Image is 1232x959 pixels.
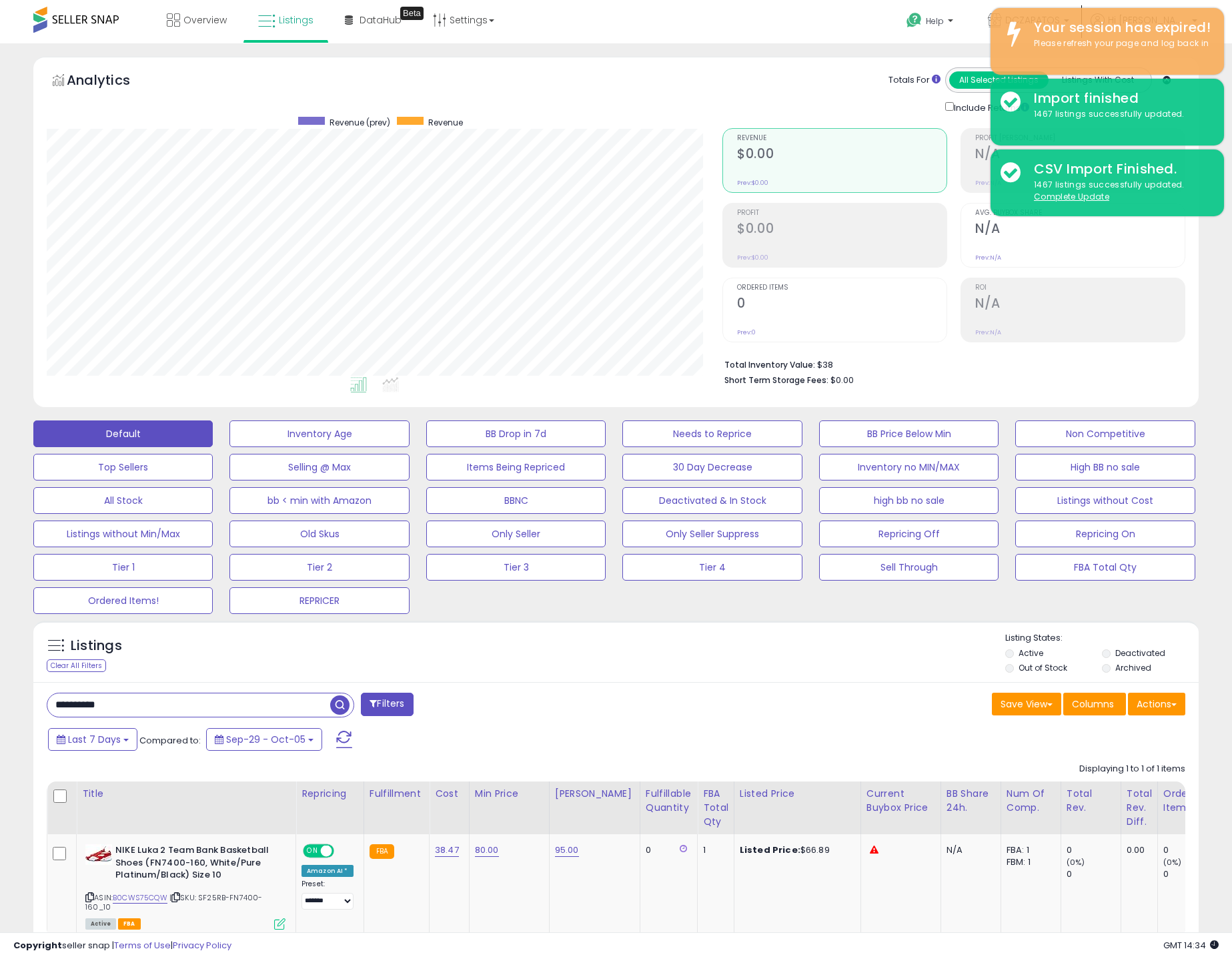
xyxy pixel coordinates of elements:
button: Default [33,420,213,447]
div: Min Price [475,787,544,801]
span: Columns [1072,697,1114,711]
button: Repricing On [1015,521,1195,547]
div: FBA Total Qty [703,787,728,829]
span: Sep-29 - Oct-05 [226,733,305,746]
div: 0 [1067,844,1121,856]
div: Current Buybox Price [866,787,935,815]
button: Tier 1 [33,554,213,581]
div: Total Rev. [1067,787,1115,815]
button: Repricing Off [819,521,999,547]
div: 0.00 [1127,844,1147,856]
button: Needs to Reprice [622,420,802,447]
div: 1467 listings successfully updated. [1024,179,1214,204]
span: Ordered Items [737,284,947,292]
button: BB Price Below Min [819,420,999,447]
div: Your session has expired! [1024,18,1214,37]
h2: N/A [975,146,1185,164]
span: Revenue (prev) [330,117,390,128]
div: FBA: 1 [1007,844,1051,856]
small: FBA [370,844,394,859]
button: BBNC [426,487,606,514]
button: Sell Through [819,554,999,581]
button: All Selected Listings [949,71,1049,89]
span: $0.00 [830,374,854,386]
button: Last 7 Days [48,728,137,751]
button: Listings without Min/Max [33,521,213,547]
div: 0 [646,844,687,856]
div: Cost [435,787,464,801]
div: Import finished [1024,89,1214,108]
span: ROI [975,284,1185,292]
button: Sep-29 - Oct-05 [206,728,322,751]
div: Include Returns [935,99,1045,115]
button: BB Drop in 7d [426,420,606,447]
div: Listed Price [740,787,855,801]
small: Prev: 0 [737,328,756,336]
button: Items Being Repriced [426,454,606,481]
h5: Analytics [67,71,156,93]
span: Profit [737,210,947,217]
div: $66.89 [740,844,850,856]
button: Only Seller [426,521,606,547]
i: Get Help [906,12,922,29]
div: Tooltip anchor [400,7,424,20]
button: Only Seller Suppress [622,521,802,547]
small: Prev: N/A [975,328,1001,336]
div: Preset: [301,880,354,910]
div: Amazon AI * [301,865,354,877]
button: Inventory Age [229,420,409,447]
p: Listing States: [1005,632,1199,645]
h2: $0.00 [737,146,947,164]
button: Columns [1063,693,1126,715]
small: Prev: N/A [975,179,1001,187]
div: Num of Comp. [1007,787,1055,815]
button: Filters [361,693,413,716]
div: Title [82,787,290,801]
span: Last 7 Days [68,733,121,746]
button: bb < min with Amazon [229,487,409,514]
span: DataHub [360,13,402,27]
div: 1467 listings successfully updated. [1024,108,1214,121]
button: Save View [992,693,1061,715]
span: OFF [332,846,354,857]
b: Listed Price: [740,844,800,856]
span: Revenue [737,135,947,142]
label: Active [1019,647,1043,659]
u: Complete Update [1034,191,1109,202]
button: Listings without Cost [1015,487,1195,514]
div: 0 [1163,844,1217,856]
a: Terms of Use [114,939,171,952]
a: 38.47 [435,844,459,857]
button: Inventory no MIN/MAX [819,454,999,481]
div: seller snap | | [13,940,231,952]
small: (0%) [1163,857,1182,868]
a: B0CWS75CQW [113,892,167,904]
button: Tier 3 [426,554,606,581]
button: FBA Total Qty [1015,554,1195,581]
button: Tier 2 [229,554,409,581]
span: 2025-10-13 14:34 GMT [1163,939,1219,952]
span: Compared to: [139,734,201,747]
div: 0 [1163,868,1217,880]
a: Privacy Policy [173,939,231,952]
div: Fulfillable Quantity [646,787,692,815]
button: Non Competitive [1015,420,1195,447]
button: Deactivated & In Stock [622,487,802,514]
button: Ordered Items! [33,587,213,614]
h2: N/A [975,221,1185,239]
button: Old Skus [229,521,409,547]
div: Total Rev. Diff. [1127,787,1152,829]
button: All Stock [33,487,213,514]
div: BB Share 24h. [947,787,995,815]
b: NIKE Luka 2 Team Bank Basketball Shoes (FN7400-160, White/Pure Platinum/Black) Size 10 [115,844,277,885]
button: Top Sellers [33,454,213,481]
div: 1 [703,844,724,856]
label: Archived [1115,662,1151,673]
small: Prev: N/A [975,254,1001,262]
div: N/A [947,844,991,856]
span: ON [304,846,321,857]
div: Ordered Items [1163,787,1212,815]
strong: Copyright [13,939,62,952]
div: Totals For [888,74,941,87]
h2: 0 [737,296,947,314]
